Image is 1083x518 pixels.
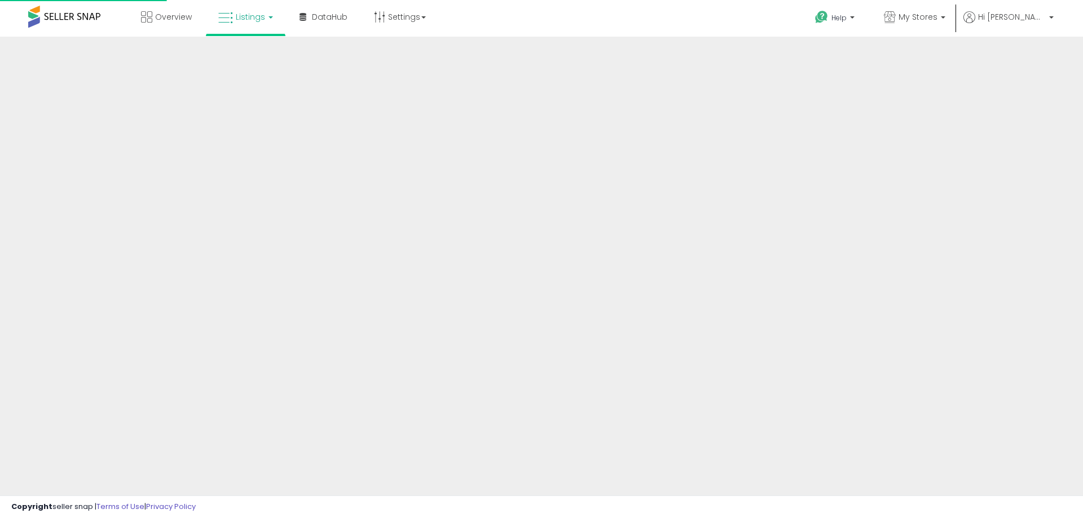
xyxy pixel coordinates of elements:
span: Help [831,13,847,23]
span: My Stores [899,11,937,23]
span: Listings [236,11,265,23]
div: seller snap | | [11,502,196,512]
span: Overview [155,11,192,23]
span: DataHub [312,11,347,23]
a: Terms of Use [96,501,144,512]
i: Get Help [815,10,829,24]
a: Privacy Policy [146,501,196,512]
span: Hi [PERSON_NAME] [978,11,1046,23]
a: Hi [PERSON_NAME] [963,11,1054,37]
strong: Copyright [11,501,52,512]
a: Help [806,2,866,37]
